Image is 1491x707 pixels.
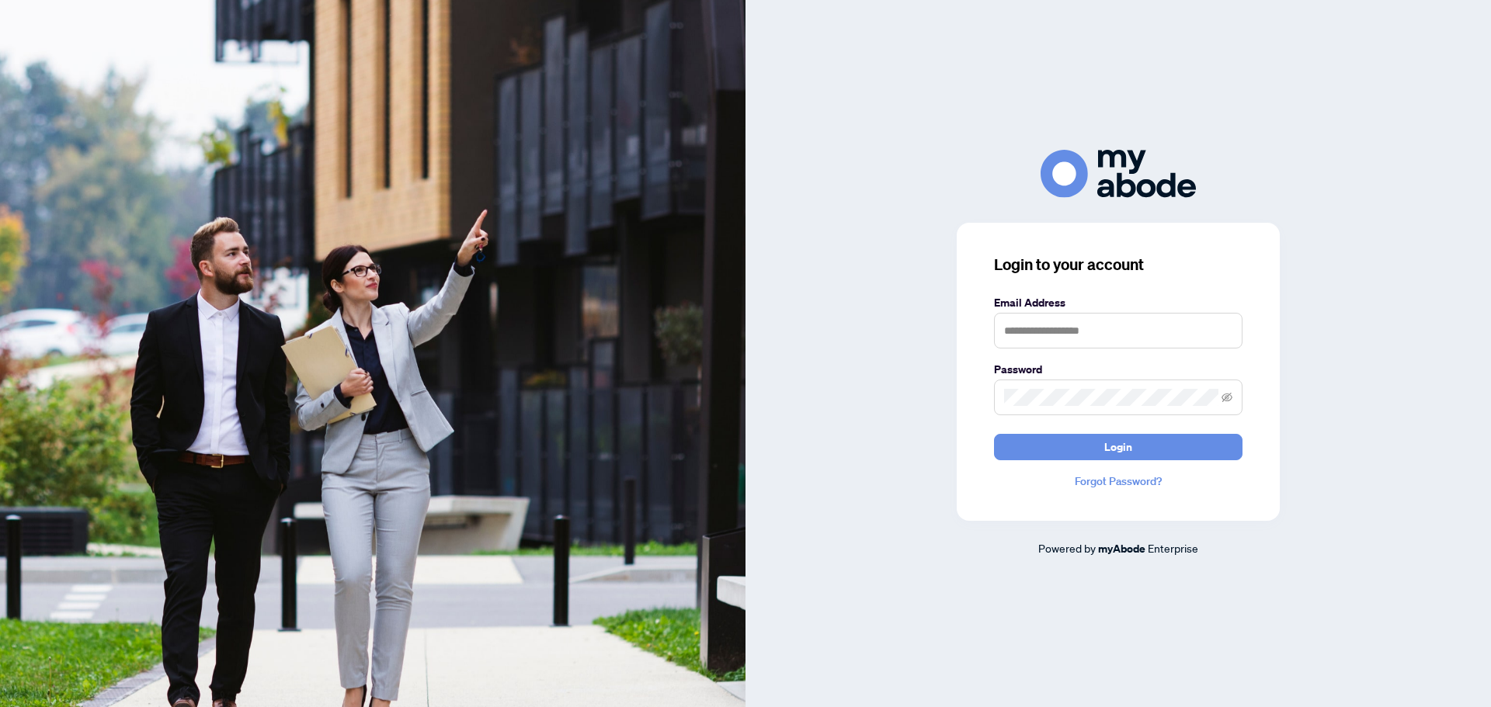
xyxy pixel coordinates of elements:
[1038,541,1096,555] span: Powered by
[1215,321,1233,340] keeper-lock: Open Keeper Popup
[994,254,1242,276] h3: Login to your account
[994,434,1242,460] button: Login
[1098,540,1145,557] a: myAbode
[994,294,1242,311] label: Email Address
[994,473,1242,490] a: Forgot Password?
[1041,150,1196,197] img: ma-logo
[1148,541,1198,555] span: Enterprise
[994,361,1242,378] label: Password
[1104,435,1132,459] span: Login
[1222,392,1232,403] span: eye-invisible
